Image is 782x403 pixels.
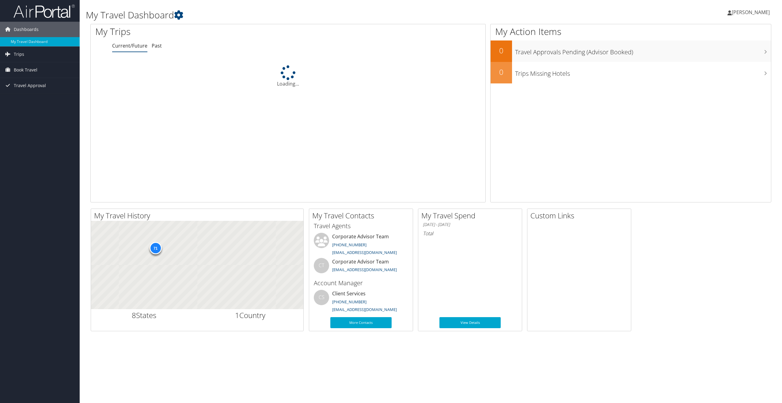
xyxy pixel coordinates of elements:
[491,45,512,56] h2: 0
[421,210,522,221] h2: My Travel Spend
[132,310,136,320] span: 8
[202,310,299,320] h2: Country
[86,9,546,21] h1: My Travel Dashboard
[312,210,413,221] h2: My Travel Contacts
[314,222,408,230] h3: Travel Agents
[515,45,771,56] h3: Travel Approvals Pending (Advisor Booked)
[14,78,46,93] span: Travel Approval
[423,222,517,228] h6: [DATE] - [DATE]
[94,210,303,221] h2: My Travel History
[423,230,517,237] h6: Total
[95,25,316,38] h1: My Trips
[439,317,501,328] a: View Details
[13,4,75,18] img: airportal-logo.png
[491,62,771,83] a: 0Trips Missing Hotels
[314,258,329,273] div: CT
[152,42,162,49] a: Past
[332,242,366,248] a: [PHONE_NUMBER]
[332,267,397,272] a: [EMAIL_ADDRESS][DOMAIN_NAME]
[311,258,411,278] li: Corporate Advisor Team
[311,233,411,258] li: Corporate Advisor Team
[311,290,411,315] li: Client Services
[515,66,771,78] h3: Trips Missing Hotels
[14,62,37,78] span: Book Travel
[314,290,329,305] div: CS
[332,299,366,305] a: [PHONE_NUMBER]
[149,242,161,254] div: 71
[491,25,771,38] h1: My Action Items
[727,3,776,21] a: [PERSON_NAME]
[732,9,770,16] span: [PERSON_NAME]
[330,317,392,328] a: More Contacts
[332,307,397,312] a: [EMAIL_ADDRESS][DOMAIN_NAME]
[491,40,771,62] a: 0Travel Approvals Pending (Advisor Booked)
[112,42,147,49] a: Current/Future
[14,22,39,37] span: Dashboards
[96,310,193,320] h2: States
[530,210,631,221] h2: Custom Links
[332,250,397,255] a: [EMAIL_ADDRESS][DOMAIN_NAME]
[235,310,239,320] span: 1
[14,47,24,62] span: Trips
[314,279,408,287] h3: Account Manager
[91,65,485,87] div: Loading...
[491,67,512,77] h2: 0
